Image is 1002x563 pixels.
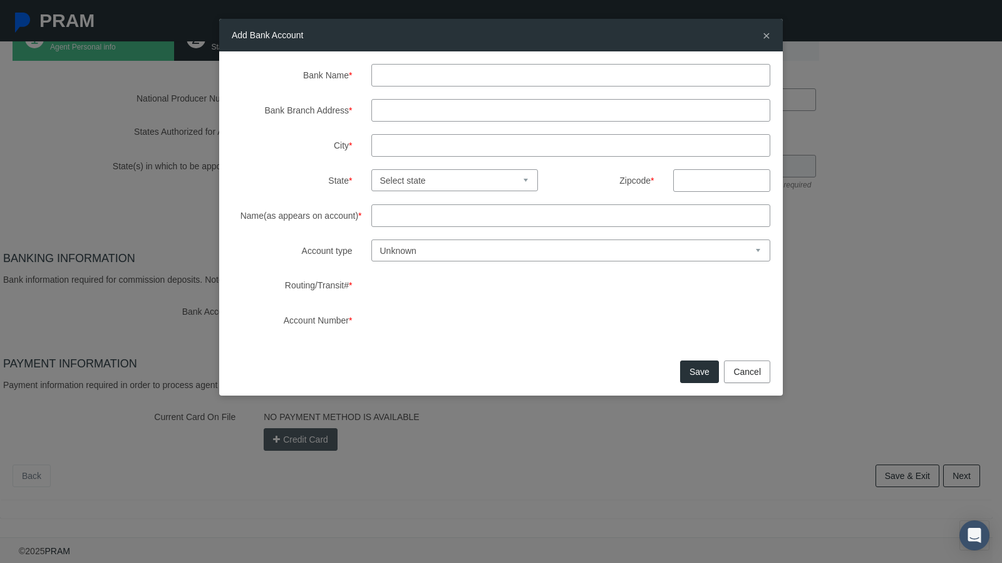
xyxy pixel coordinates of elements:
button: Cancel [724,360,770,383]
label: State [222,169,362,192]
label: Routing/Transit# [222,274,362,297]
div: Open Intercom Messenger [959,520,989,550]
button: Save [680,360,719,383]
label: Bank Branch Address [222,99,362,122]
button: Close [763,29,770,42]
label: Account Number [222,309,362,332]
label: Account type [222,239,362,261]
label: City [222,134,362,157]
span: × [763,28,770,43]
h5: Add Bank Account [232,28,303,42]
label: Zipcode [557,169,663,191]
label: Bank Name [222,64,362,87]
label: Name(as appears on account) [222,204,362,227]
